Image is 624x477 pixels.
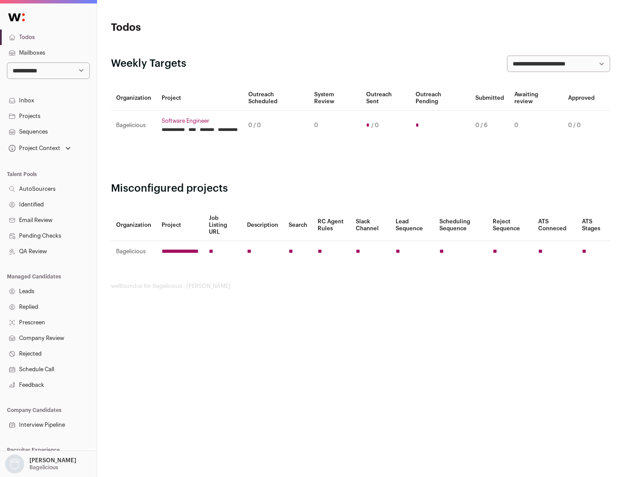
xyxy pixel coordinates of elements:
[563,86,600,111] th: Approved
[111,283,610,290] footer: wellfound:ai for Bagelicious - [PERSON_NAME]
[309,111,361,140] td: 0
[3,9,29,26] img: Wellfound
[371,122,379,129] span: / 0
[111,241,156,262] td: Bagelicious
[577,209,610,241] th: ATS Stages
[5,454,24,474] img: nopic.png
[470,86,509,111] th: Submitted
[361,86,411,111] th: Outreach Sent
[7,142,72,154] button: Open dropdown
[3,454,78,474] button: Open dropdown
[533,209,576,241] th: ATS Conneced
[111,182,610,196] h2: Misconfigured projects
[563,111,600,140] td: 0 / 0
[470,111,509,140] td: 0 / 6
[309,86,361,111] th: System Review
[243,86,309,111] th: Outreach Scheduled
[283,209,312,241] th: Search
[434,209,487,241] th: Scheduling Sequence
[29,464,58,471] p: Bagelicious
[162,118,238,124] a: Software Engineer
[111,86,156,111] th: Organization
[509,86,563,111] th: Awaiting review
[111,21,277,35] h1: Todos
[204,209,242,241] th: Job Listing URL
[509,111,563,140] td: 0
[243,111,309,140] td: 0 / 0
[410,86,470,111] th: Outreach Pending
[242,209,283,241] th: Description
[111,57,186,71] h2: Weekly Targets
[312,209,350,241] th: RC Agent Rules
[351,209,390,241] th: Slack Channel
[156,209,204,241] th: Project
[390,209,434,241] th: Lead Sequence
[29,457,76,464] p: [PERSON_NAME]
[111,209,156,241] th: Organization
[156,86,243,111] th: Project
[7,145,60,152] div: Project Context
[111,111,156,140] td: Bagelicious
[487,209,533,241] th: Reject Sequence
